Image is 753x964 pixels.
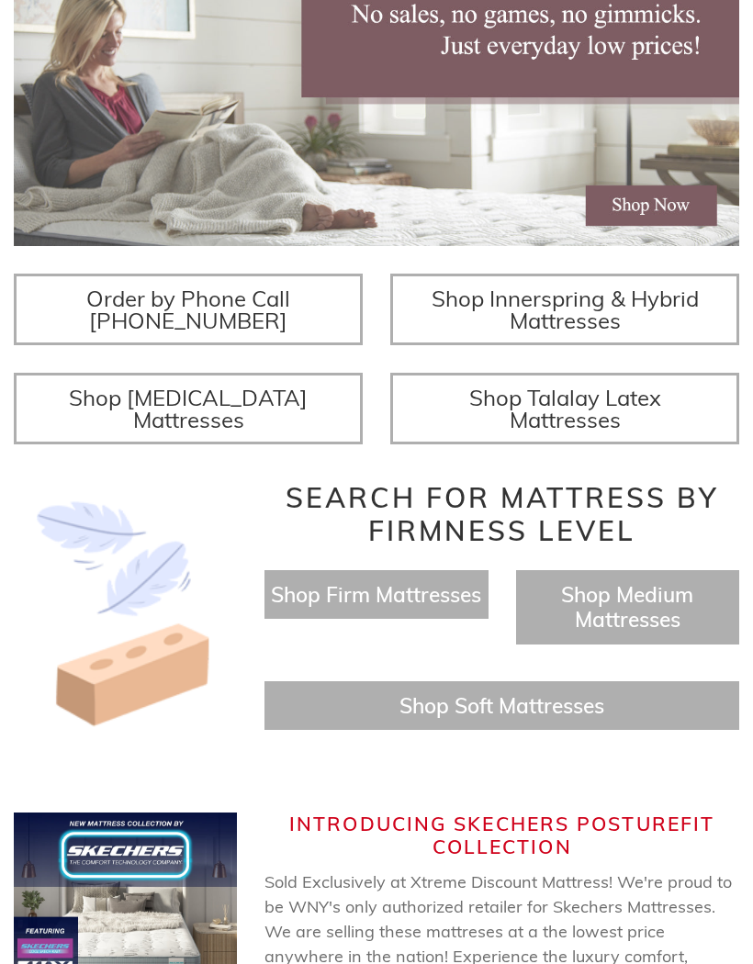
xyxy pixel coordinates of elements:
[286,480,719,548] span: Search for Mattress by Firmness Level
[432,285,699,334] span: Shop Innerspring & Hybrid Mattresses
[86,285,290,334] span: Order by Phone Call [PHONE_NUMBER]
[390,373,739,444] a: Shop Talalay Latex Mattresses
[469,384,661,433] span: Shop Talalay Latex Mattresses
[14,274,363,345] a: Order by Phone Call [PHONE_NUMBER]
[14,481,237,748] img: Image-of-brick- and-feather-representing-firm-and-soft-feel
[399,692,604,719] a: Shop Soft Mattresses
[289,812,714,858] span: Introducing Skechers Posturefit Collection
[561,581,693,633] a: Shop Medium Mattresses
[390,274,739,345] a: Shop Innerspring & Hybrid Mattresses
[271,581,481,608] a: Shop Firm Mattresses
[69,384,308,433] span: Shop [MEDICAL_DATA] Mattresses
[14,373,363,444] a: Shop [MEDICAL_DATA] Mattresses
